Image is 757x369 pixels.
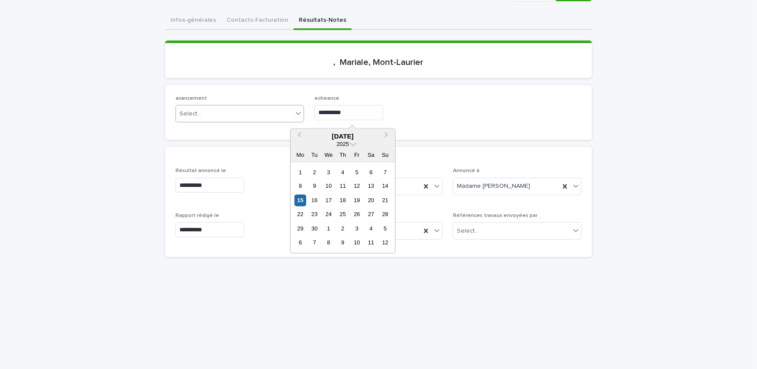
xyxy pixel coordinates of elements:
[308,209,320,220] div: Choose Tuesday, 23 September 2025
[351,194,363,206] div: Choose Friday, 19 September 2025
[379,166,391,178] div: Choose Sunday, 7 September 2025
[293,165,392,250] div: month 2025-09
[294,12,351,30] button: Résultats-Notes
[379,149,391,161] div: Su
[294,209,306,220] div: Choose Monday, 22 September 2025
[365,149,377,161] div: Sa
[337,237,348,249] div: Choose Thursday, 9 October 2025
[294,237,306,249] div: Choose Monday, 6 October 2025
[351,166,363,178] div: Choose Friday, 5 September 2025
[457,182,530,191] span: Madame [PERSON_NAME]
[323,223,335,234] div: Choose Wednesday, 1 October 2025
[294,180,306,192] div: Choose Monday, 8 September 2025
[379,223,391,234] div: Choose Sunday, 5 October 2025
[380,130,394,144] button: Next Month
[351,209,363,220] div: Choose Friday, 26 September 2025
[337,223,348,234] div: Choose Thursday, 2 October 2025
[365,209,377,220] div: Choose Saturday, 27 September 2025
[365,237,377,249] div: Choose Saturday, 11 October 2025
[291,132,395,140] div: [DATE]
[308,237,320,249] div: Choose Tuesday, 7 October 2025
[323,166,335,178] div: Choose Wednesday, 3 September 2025
[337,141,349,147] span: 2025
[323,194,335,206] div: Choose Wednesday, 17 September 2025
[365,180,377,192] div: Choose Saturday, 13 September 2025
[323,180,335,192] div: Choose Wednesday, 10 September 2025
[453,168,480,173] span: Annoncé à
[337,194,348,206] div: Choose Thursday, 18 September 2025
[308,180,320,192] div: Choose Tuesday, 9 September 2025
[457,227,479,236] div: Select...
[351,223,363,234] div: Choose Friday, 3 October 2025
[379,180,391,192] div: Choose Sunday, 14 September 2025
[179,109,201,118] div: Select...
[165,12,221,30] button: Infos-générales
[294,223,306,234] div: Choose Monday, 29 September 2025
[365,194,377,206] div: Choose Saturday, 20 September 2025
[351,149,363,161] div: Fr
[323,237,335,249] div: Choose Wednesday, 8 October 2025
[351,180,363,192] div: Choose Friday, 12 September 2025
[291,130,305,144] button: Previous Month
[337,209,348,220] div: Choose Thursday, 25 September 2025
[176,168,226,173] span: Résultat annoncé le
[337,180,348,192] div: Choose Thursday, 11 September 2025
[351,237,363,249] div: Choose Friday, 10 October 2025
[294,166,306,178] div: Choose Monday, 1 September 2025
[337,149,348,161] div: Th
[453,213,537,218] span: Références travaux envoyées par
[308,149,320,161] div: Tu
[308,223,320,234] div: Choose Tuesday, 30 September 2025
[337,166,348,178] div: Choose Thursday, 4 September 2025
[379,209,391,220] div: Choose Sunday, 28 September 2025
[176,57,581,68] p: , Mariale, Mont-Laurier
[365,166,377,178] div: Choose Saturday, 6 September 2025
[379,194,391,206] div: Choose Sunday, 21 September 2025
[221,12,294,30] button: Contacts-Facturation
[176,96,207,101] span: avancement
[176,213,219,218] span: Rapport rédigé le
[379,237,391,249] div: Choose Sunday, 12 October 2025
[308,166,320,178] div: Choose Tuesday, 2 September 2025
[365,223,377,234] div: Choose Saturday, 4 October 2025
[314,96,339,101] span: echeance
[323,149,335,161] div: We
[323,209,335,220] div: Choose Wednesday, 24 September 2025
[294,194,306,206] div: Choose Monday, 15 September 2025
[294,149,306,161] div: Mo
[308,194,320,206] div: Choose Tuesday, 16 September 2025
